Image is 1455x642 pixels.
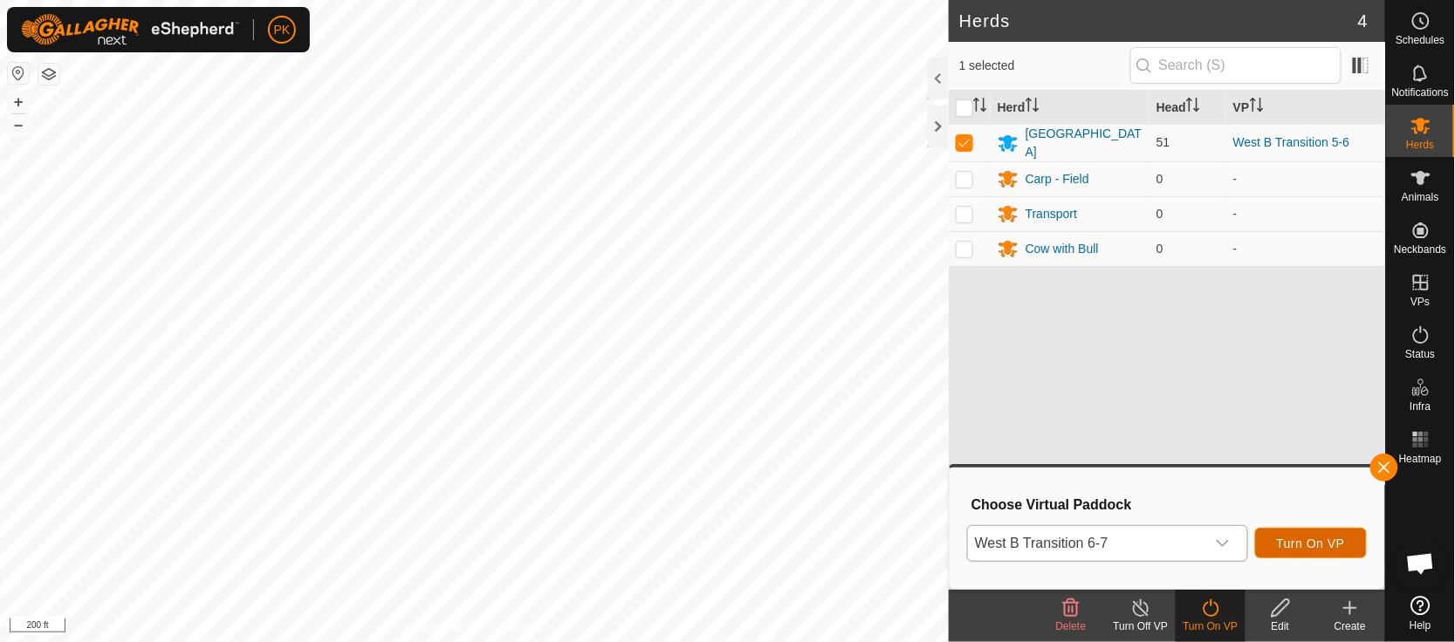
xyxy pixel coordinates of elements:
[1395,537,1447,590] div: Open chat
[1246,618,1315,634] div: Edit
[1233,135,1350,149] a: West B Transition 5-6
[38,64,59,85] button: Map Layers
[1176,618,1246,634] div: Turn On VP
[1396,35,1445,45] span: Schedules
[1226,231,1385,266] td: -
[1386,589,1455,638] a: Help
[1026,100,1040,114] p-sorticon: Activate to sort
[1106,618,1176,634] div: Turn Off VP
[1026,240,1099,258] div: Cow with Bull
[1226,161,1385,196] td: -
[1026,205,1077,223] div: Transport
[1156,135,1170,149] span: 51
[1277,536,1345,550] span: Turn On VP
[1392,87,1449,98] span: Notifications
[1226,196,1385,231] td: -
[8,63,29,84] button: Reset Map
[405,619,470,635] a: Privacy Policy
[1410,297,1430,307] span: VPs
[973,100,987,114] p-sorticon: Activate to sort
[1150,91,1226,125] th: Head
[1410,401,1431,412] span: Infra
[1255,528,1367,558] button: Turn On VP
[491,619,543,635] a: Contact Us
[991,91,1150,125] th: Herd
[1315,618,1385,634] div: Create
[1402,192,1439,202] span: Animals
[1358,8,1368,34] span: 4
[1250,100,1264,114] p-sorticon: Activate to sort
[1186,100,1200,114] p-sorticon: Activate to sort
[8,114,29,135] button: –
[1156,242,1163,256] span: 0
[1399,454,1442,464] span: Heatmap
[1156,207,1163,221] span: 0
[959,57,1130,75] span: 1 selected
[274,21,291,39] span: PK
[8,92,29,113] button: +
[968,526,1205,561] span: West B Transition 6-7
[1156,172,1163,186] span: 0
[1026,125,1143,161] div: [GEOGRAPHIC_DATA]
[1130,47,1342,84] input: Search (S)
[21,14,239,45] img: Gallagher Logo
[1205,526,1240,561] div: dropdown trigger
[1410,620,1431,631] span: Help
[1406,140,1434,150] span: Herds
[1394,244,1446,255] span: Neckbands
[1405,349,1435,359] span: Status
[971,496,1367,513] h3: Choose Virtual Paddock
[1056,620,1087,632] span: Delete
[1226,91,1385,125] th: VP
[959,10,1358,31] h2: Herds
[1026,170,1089,188] div: Carp - Field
